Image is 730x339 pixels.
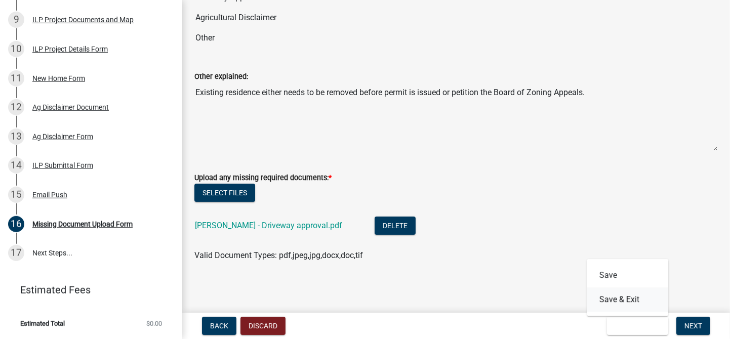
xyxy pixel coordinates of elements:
div: 17 [8,245,24,261]
div: 11 [8,70,24,87]
label: Other explained: [194,73,248,80]
span: Estimated Total [20,320,65,327]
div: Ag Disclaimer Document [32,104,109,111]
button: Select files [194,184,255,202]
textarea: Existing residence either needs to be removed before permit is issued or petition the Board of Zo... [194,82,718,151]
span: Back [210,322,228,330]
div: ILP Project Documents and Map [32,16,134,23]
button: Save & Exit [587,287,668,312]
div: ILP Submittal Form [32,162,93,169]
span: Save & Exit [615,322,654,330]
div: 13 [8,129,24,145]
div: Email Push [32,191,67,198]
div: 9 [8,12,24,28]
a: Estimated Fees [8,280,166,300]
div: Missing Document Upload Form [32,221,133,228]
div: 14 [8,157,24,174]
div: ILP Project Details Form [32,46,108,53]
div: 15 [8,187,24,203]
a: [PERSON_NAME] - Driveway approval.pdf [195,221,342,230]
div: Save & Exit [587,259,668,316]
div: 12 [8,99,24,115]
button: Delete [375,217,416,235]
button: Discard [240,317,286,335]
button: Save & Exit [607,317,668,335]
div: Ag Disclaimer Form [32,133,93,140]
span: $0.00 [146,320,162,327]
wm-modal-confirm: Delete Document [375,222,416,231]
div: New Home Form [32,75,85,82]
span: Valid Document Types: pdf,jpeg,jpg,docx,doc,tif [194,250,363,260]
label: Upload any missing required documents: [194,175,332,182]
span: Next [684,322,702,330]
button: Back [202,317,236,335]
div: 10 [8,41,24,57]
div: 16 [8,216,24,232]
button: Save [587,263,668,287]
button: Next [676,317,710,335]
